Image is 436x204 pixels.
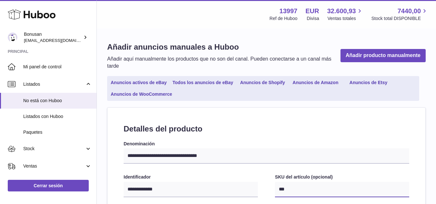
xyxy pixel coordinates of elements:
[23,81,85,87] span: Listados
[8,33,17,42] img: info@bonusan.es
[24,38,95,43] span: [EMAIL_ADDRESS][DOMAIN_NAME]
[124,124,409,134] h2: Detalles del producto
[275,174,409,180] label: SKU del artículo (opcional)
[305,7,319,15] strong: EUR
[23,163,85,169] span: Ventas
[108,89,174,100] a: Anuncios de WooCommerce
[124,141,409,147] label: Denominación
[23,113,92,120] span: Listados con Huboo
[279,7,298,15] strong: 13997
[327,7,356,15] span: 32.600,93
[398,7,421,15] span: 7440,00
[328,15,363,22] span: Ventas totales
[371,15,428,22] span: Stock total DISPONIBLE
[107,42,336,52] h1: Añadir anuncios manuales a Huboo
[290,77,341,88] a: Anuncios de Amazon
[371,7,428,22] a: 7440,00 Stock total DISPONIBLE
[108,77,169,88] a: Anuncios activos de eBay
[327,7,363,22] a: 32.600,93 Ventas totales
[8,180,89,191] a: Cerrar sesión
[269,15,297,22] div: Ref de Huboo
[170,77,236,88] a: Todos los anuncios de eBay
[237,77,289,88] a: Anuncios de Shopify
[124,174,258,180] label: Identificador
[343,77,394,88] a: Anuncios de Etsy
[23,64,92,70] span: Mi panel de control
[307,15,319,22] div: Divisa
[340,49,426,62] a: Añadir producto manualmente
[23,146,85,152] span: Stock
[23,129,92,135] span: Paquetes
[23,98,92,104] span: No está con Huboo
[107,55,336,69] p: Añadir aquí manualmente los productos que no son del canal. Pueden conectarse a un canal más tarde
[24,31,82,44] div: Bonusan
